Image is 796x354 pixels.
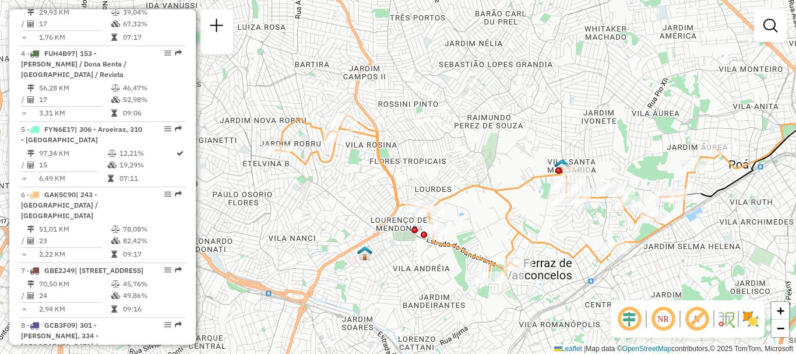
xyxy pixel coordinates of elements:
i: % de utilização da cubagem [111,96,120,103]
a: OpenStreetMap [622,345,672,353]
i: % de utilização do peso [111,9,120,16]
i: % de utilização do peso [108,150,117,157]
td: 17 [38,18,111,30]
i: Total de Atividades [27,237,34,244]
td: 15 [38,159,107,171]
td: 17 [38,94,111,106]
img: Fluxo de ruas [717,310,735,328]
i: Distância Total [27,281,34,288]
td: 97,34 KM [38,148,107,159]
i: % de utilização do peso [111,281,120,288]
em: Rota exportada [175,191,182,198]
td: 19,29% [119,159,175,171]
i: Distância Total [27,85,34,92]
i: Tempo total em rota [108,175,114,182]
span: 4 - [21,49,126,79]
td: 09:16 [122,303,181,315]
span: FUH4B97 [44,49,75,58]
td: / [21,290,27,302]
td: 70,50 KM [38,278,111,290]
em: Opções [164,191,171,198]
td: = [21,303,27,315]
em: Rota exportada [175,125,182,132]
span: Ocultar deslocamento [615,305,643,333]
td: 2,22 KM [38,248,111,260]
td: = [21,107,27,119]
em: Rota exportada [175,267,182,274]
i: Total de Atividades [27,292,34,299]
td: 3,31 KM [38,107,111,119]
span: GBE2J49 [44,266,75,275]
td: / [21,235,27,247]
td: 07:17 [122,31,181,43]
a: Exibir filtros [759,14,782,37]
td: 1,76 KM [38,31,111,43]
em: Rota exportada [175,321,182,328]
span: | 306 - Aroeiras, 310 - [GEOGRAPHIC_DATA] [21,125,142,144]
img: Exibir/Ocultar setores [741,310,760,328]
a: Zoom in [772,302,789,320]
a: Nova sessão e pesquisa [205,14,228,40]
span: Exibir rótulo [683,305,711,333]
i: % de utilização do peso [111,226,120,233]
i: Total de Atividades [27,96,34,103]
span: | [584,345,586,353]
i: Tempo total em rota [111,251,117,258]
div: Map data © contributors,© 2025 TomTom, Microsoft [551,344,796,354]
td: 49,86% [122,290,181,302]
td: 12,21% [119,148,175,159]
span: GAK5C90 [44,190,76,199]
td: / [21,94,27,106]
span: 5 - [21,125,142,144]
span: 6 - [21,190,98,220]
td: 78,08% [122,223,181,235]
td: 45,76% [122,278,181,290]
span: | 243 - [GEOGRAPHIC_DATA] / [GEOGRAPHIC_DATA] [21,190,98,220]
i: % de utilização da cubagem [108,162,117,169]
span: − [777,321,784,335]
i: % de utilização da cubagem [111,237,120,244]
em: Opções [164,125,171,132]
span: GCB3F09 [44,321,75,330]
i: Distância Total [27,150,34,157]
td: = [21,173,27,184]
td: 29,93 KM [38,6,111,18]
img: DS Teste [357,246,372,261]
td: 09:17 [122,248,181,260]
em: Opções [164,50,171,57]
td: = [21,248,27,260]
i: Total de Atividades [27,20,34,27]
td: 51,01 KM [38,223,111,235]
td: 82,42% [122,235,181,247]
span: + [777,303,784,318]
i: Tempo total em rota [111,34,117,41]
img: 607 UDC Full Ferraz de Vasconcelos [554,159,569,174]
i: Rota otimizada [177,150,184,157]
em: Opções [164,267,171,274]
td: 23 [38,235,111,247]
i: Distância Total [27,226,34,233]
td: 09:06 [122,107,181,119]
span: | 153 - [PERSON_NAME] / Dona Benta / [GEOGRAPHIC_DATA] / Revista [21,49,126,79]
td: 56,28 KM [38,82,111,94]
i: % de utilização da cubagem [111,292,120,299]
i: Tempo total em rota [111,306,117,313]
i: Distância Total [27,9,34,16]
span: | [STREET_ADDRESS] [75,266,143,275]
td: 24 [38,290,111,302]
td: 2,94 KM [38,303,111,315]
td: 07:11 [119,173,175,184]
td: / [21,159,27,171]
em: Opções [164,321,171,328]
span: FYN6E17 [44,125,75,134]
a: Zoom out [772,320,789,337]
i: % de utilização do peso [111,85,120,92]
td: 39,04% [122,6,181,18]
i: Total de Atividades [27,162,34,169]
td: 46,47% [122,82,181,94]
a: Leaflet [554,345,582,353]
span: 7 - [21,266,143,275]
td: 52,98% [122,94,181,106]
td: / [21,18,27,30]
td: 67,32% [122,18,181,30]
